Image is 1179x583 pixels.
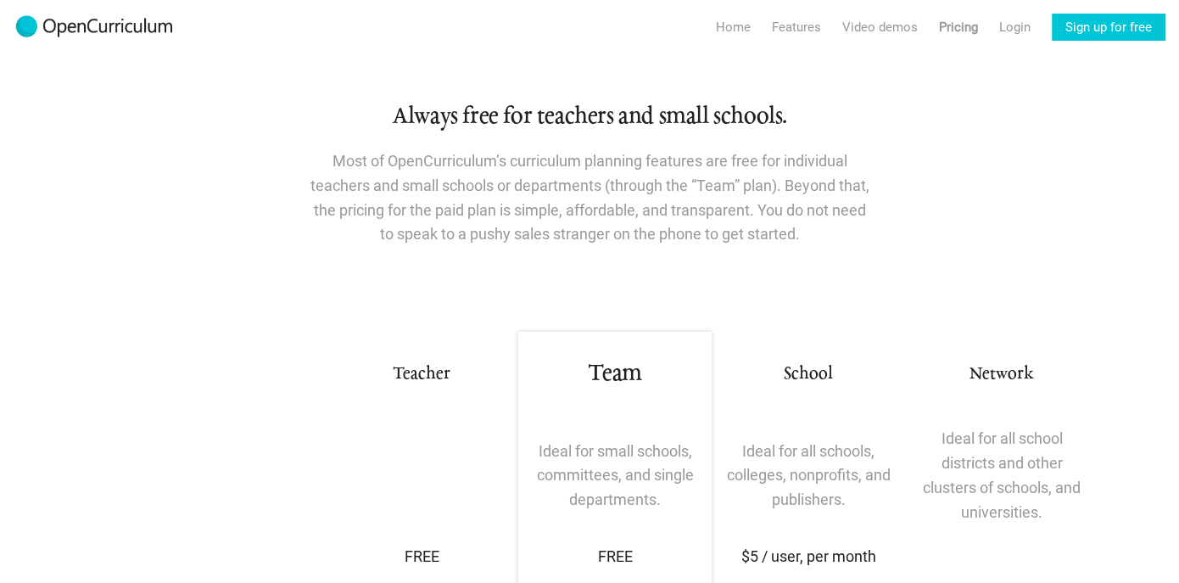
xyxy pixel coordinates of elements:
[939,14,978,41] a: Pricing
[1052,14,1165,41] a: Sign up for free
[722,545,895,569] div: $5 / user, per month
[528,545,701,569] div: FREE
[722,440,895,513] p: Ideal for all schools, colleges, nonprofits, and publishers.
[310,149,869,247] p: Most of OpenCurriculum’s curriculum planning features are free for individual teachers and small ...
[915,427,1088,524] p: Ideal for all school districts and other clusters of schools, and universities.
[772,14,821,41] a: Features
[915,362,1088,387] h3: Network
[722,362,895,387] h3: School
[528,440,701,513] p: Ideal for small schools, committees, and single departments.
[335,545,508,569] div: FREE
[81,102,1098,132] h1: Always free for teachers and small schools.
[716,14,751,41] a: Home
[842,14,918,41] a: Video demos
[528,359,701,390] h1: Team
[999,14,1031,41] a: Login
[335,362,508,387] h3: Teacher
[14,14,175,41] img: 2017-logo-m.png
